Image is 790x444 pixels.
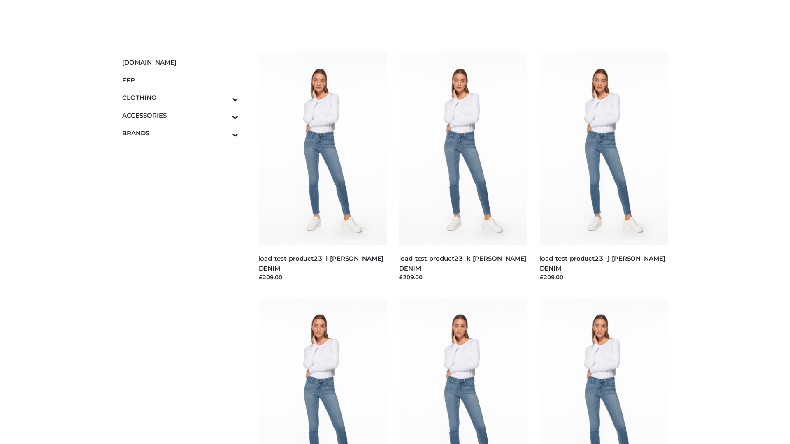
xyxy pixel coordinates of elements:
[122,124,238,142] a: BRANDSToggle Submenu
[122,58,238,67] span: [DOMAIN_NAME]
[122,93,238,102] span: CLOTHING
[122,71,238,89] a: FFP
[540,273,668,281] div: £209.00
[259,273,387,281] div: £209.00
[209,89,238,106] button: Toggle Submenu
[122,106,238,124] a: ACCESSORIESToggle Submenu
[122,53,238,71] a: [DOMAIN_NAME]
[209,106,238,124] button: Toggle Submenu
[122,128,238,138] span: BRANDS
[122,75,238,85] span: FFP
[122,111,238,120] span: ACCESSORIES
[259,254,383,272] a: load-test-product23_l-[PERSON_NAME] DENIM
[540,254,665,272] a: load-test-product23_j-[PERSON_NAME] DENIM
[399,273,527,281] div: £209.00
[122,89,238,106] a: CLOTHINGToggle Submenu
[209,124,238,142] button: Toggle Submenu
[399,254,526,272] a: load-test-product23_k-[PERSON_NAME] DENIM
